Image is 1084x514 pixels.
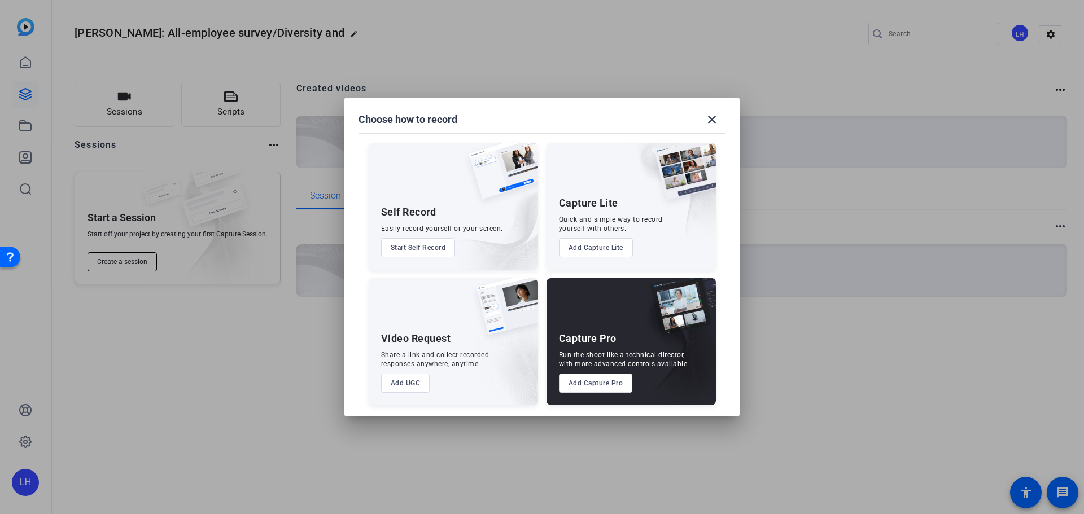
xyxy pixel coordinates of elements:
[559,215,663,233] div: Quick and simple way to record yourself with others.
[559,350,689,368] div: Run the shoot like a technical director, with more advanced controls available.
[468,278,538,346] img: ugc-content.png
[440,167,538,270] img: embarkstudio-self-record.png
[381,332,451,345] div: Video Request
[615,143,716,256] img: embarkstudio-capture-lite.png
[381,205,436,219] div: Self Record
[359,113,457,126] h1: Choose how to record
[632,292,716,405] img: embarkstudio-capture-pro.png
[381,374,430,393] button: Add UGC
[641,278,716,347] img: capture-pro.png
[646,143,716,212] img: capture-lite.png
[460,143,538,210] img: self-record.png
[705,113,719,126] mat-icon: close
[559,332,617,345] div: Capture Pro
[381,224,503,233] div: Easily record yourself or your screen.
[381,238,456,257] button: Start Self Record
[559,374,633,393] button: Add Capture Pro
[473,313,538,405] img: embarkstudio-ugc-content.png
[559,196,618,210] div: Capture Lite
[381,350,489,368] div: Share a link and collect recorded responses anywhere, anytime.
[559,238,633,257] button: Add Capture Lite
